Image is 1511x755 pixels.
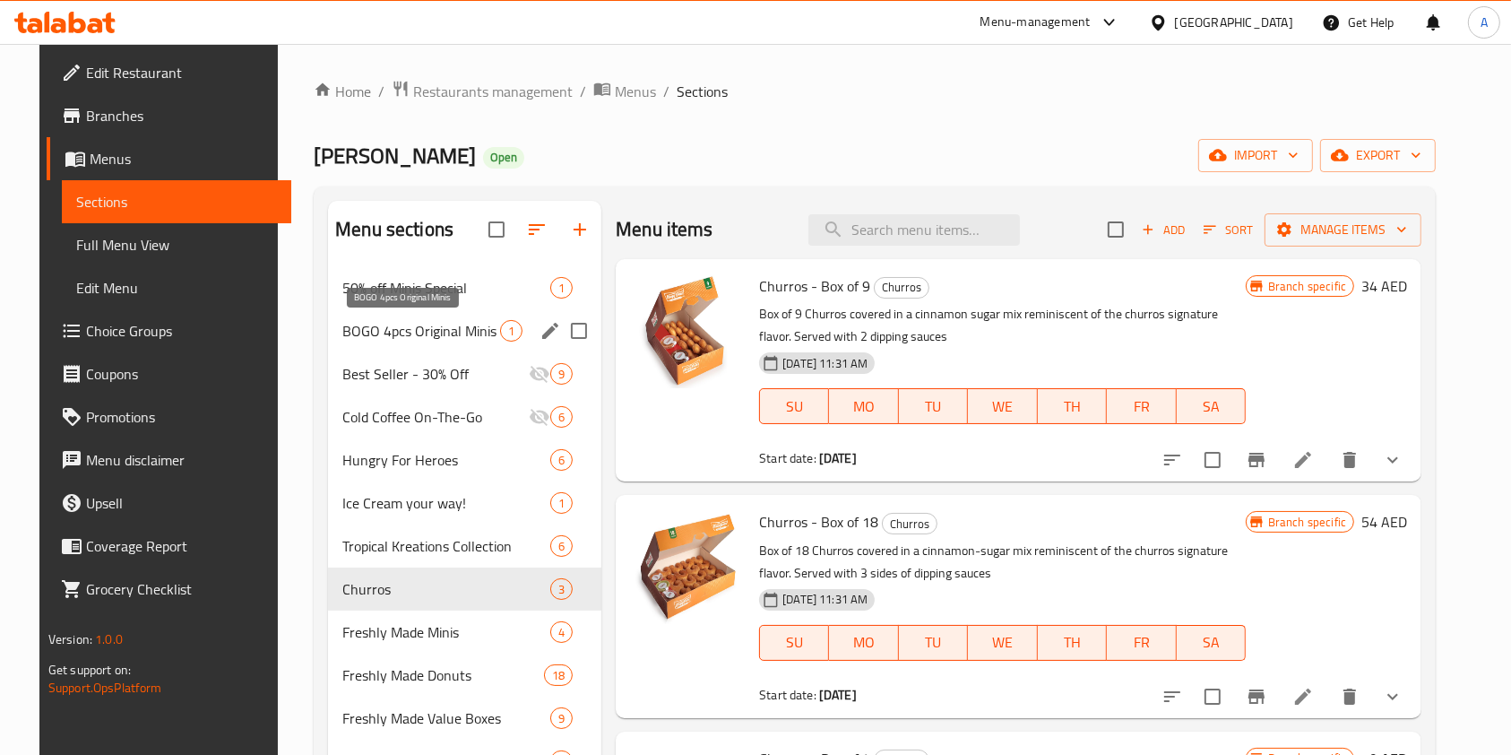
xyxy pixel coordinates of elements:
a: Branches [47,94,292,137]
span: Coverage Report [86,535,278,557]
img: Churros - Box of 9 [630,273,745,388]
span: Freshly Made Minis [342,621,550,643]
span: Version: [48,628,92,651]
li: / [663,81,669,102]
button: SU [759,388,829,424]
button: TH [1038,388,1107,424]
svg: Inactive section [529,363,550,385]
a: Grocery Checklist [47,568,292,611]
li: / [580,81,586,102]
span: Add [1139,220,1187,240]
span: 1.0.0 [95,628,123,651]
b: [DATE] [819,683,857,707]
span: export [1334,144,1421,167]
button: Add [1135,216,1192,244]
div: items [550,363,573,385]
span: Sort sections [515,208,558,251]
a: Edit menu item [1292,449,1314,471]
a: Menu disclaimer [47,438,292,482]
button: WE [968,388,1037,424]
span: Branch specific [1261,278,1353,295]
span: Menus [615,81,656,102]
button: MO [829,625,898,661]
button: import [1198,139,1313,172]
a: Choice Groups [47,309,292,352]
span: Edit Menu [76,277,278,299]
span: Select to update [1194,441,1231,479]
span: SA [1184,394,1239,420]
span: [PERSON_NAME] [314,135,476,176]
span: Sort items [1192,216,1265,244]
div: Churros [342,578,550,600]
span: Grocery Checklist [86,578,278,600]
span: [DATE] 11:31 AM [775,591,875,608]
span: Sections [677,81,728,102]
div: Freshly Made Donuts18 [328,654,601,697]
div: Churros [882,513,937,534]
span: FR [1114,394,1169,420]
button: TH [1038,625,1107,661]
a: Menus [593,80,656,103]
a: Coverage Report [47,525,292,568]
div: items [550,578,573,600]
a: Sections [62,180,292,223]
div: 50% off Minis Special1 [328,266,601,309]
div: Cold Coffee On-The-Go6 [328,395,601,438]
input: search [808,214,1020,246]
button: Sort [1199,216,1257,244]
div: Menu-management [980,12,1091,33]
div: BOGO 4pcs Original Minis1edit [328,309,601,352]
span: SU [767,394,822,420]
h2: Menu items [616,216,713,243]
button: edit [537,317,564,344]
b: [DATE] [819,447,857,470]
span: 4 [551,624,572,641]
span: Churros [883,514,937,534]
span: Select section [1097,211,1135,248]
span: Tropical Kreations Collection [342,535,550,557]
nav: breadcrumb [314,80,1436,103]
button: Branch-specific-item [1235,438,1278,482]
p: Box of 9 Churros covered in a cinnamon sugar mix reminiscent of the churros signature flavor. Ser... [759,303,1246,348]
span: Open [483,150,524,165]
span: 1 [501,323,522,340]
span: [DATE] 11:31 AM [775,355,875,372]
h2: Menu sections [335,216,453,243]
div: Hungry For Heroes [342,449,550,471]
button: sort-choices [1151,438,1194,482]
span: Select all sections [478,211,515,248]
div: Best Seller - 30% Off9 [328,352,601,395]
span: Sections [76,191,278,213]
span: Select to update [1194,678,1231,716]
span: Coupons [86,363,278,385]
span: WE [975,394,1030,420]
div: Ice Cream your way!1 [328,482,601,525]
span: Freshly Made Value Boxes [342,707,550,729]
div: Open [483,147,524,169]
span: TH [1045,394,1100,420]
span: 1 [551,280,572,297]
span: Start date: [759,447,816,470]
h6: 54 AED [1361,509,1407,534]
div: items [550,277,573,299]
a: Home [314,81,371,102]
span: Add item [1135,216,1192,244]
a: Edit Restaurant [47,51,292,94]
svg: Show Choices [1382,449,1403,471]
span: Promotions [86,406,278,428]
span: Freshly Made Donuts [342,664,544,686]
img: Churros - Box of 18 [630,509,745,624]
div: [GEOGRAPHIC_DATA] [1175,13,1293,32]
span: Get support on: [48,658,131,681]
span: Churros - Box of 9 [759,273,870,299]
button: sort-choices [1151,675,1194,718]
a: Restaurants management [392,80,573,103]
a: Coupons [47,352,292,395]
button: export [1320,139,1436,172]
span: Branches [86,105,278,126]
span: 9 [551,710,572,727]
span: Best Seller - 30% Off [342,363,529,385]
